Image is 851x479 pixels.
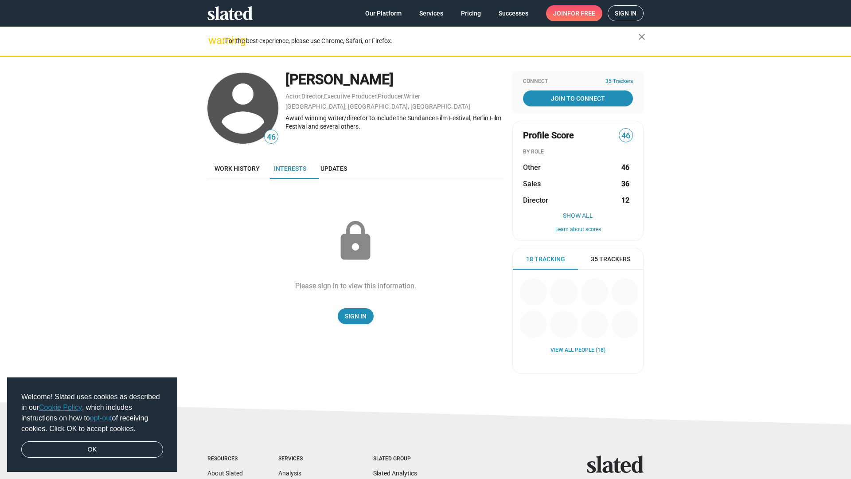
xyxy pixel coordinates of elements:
a: Our Platform [358,5,409,21]
span: , [377,94,378,99]
div: Resources [207,455,243,463]
button: Learn about scores [523,226,633,233]
a: Join To Connect [523,90,633,106]
a: Actor [285,93,301,100]
a: dismiss cookie message [21,441,163,458]
div: For the best experience, please use Chrome, Safari, or Firefox. [225,35,638,47]
span: Work history [215,165,260,172]
a: Interests [267,158,313,179]
div: [PERSON_NAME] [285,70,504,89]
span: , [301,94,301,99]
a: Slated Analytics [373,470,417,477]
span: Other [523,163,541,172]
mat-icon: warning [208,35,219,46]
span: 35 Trackers [605,78,633,85]
span: , [403,94,404,99]
a: Sign In [338,308,374,324]
div: Connect [523,78,633,85]
a: Joinfor free [546,5,602,21]
span: Welcome! Slated uses cookies as described in our , which includes instructions on how to of recei... [21,392,163,434]
a: Pricing [454,5,488,21]
a: Sign in [608,5,644,21]
span: Join To Connect [525,90,631,106]
span: 46 [619,130,632,142]
span: Director [523,196,548,205]
div: cookieconsent [7,377,177,472]
span: Join [553,5,595,21]
div: BY ROLE [523,149,633,156]
span: 46 [265,131,278,143]
div: Services [278,455,338,463]
div: Slated Group [373,455,433,463]
button: Show All [523,212,633,219]
div: Award winning writer/director to include the Sundance Film Festival, Berlin Film Festival and sev... [285,114,504,130]
strong: 36 [621,179,629,188]
a: Writer [404,93,420,100]
span: Updates [320,165,347,172]
a: View all People (18) [550,347,605,354]
a: Services [412,5,450,21]
a: Executive Producer [324,93,377,100]
span: Pricing [461,5,481,21]
a: Cookie Policy [39,404,82,411]
span: Our Platform [365,5,402,21]
mat-icon: close [636,31,647,42]
span: Profile Score [523,130,574,141]
span: 18 Tracking [526,255,565,263]
span: , [323,94,324,99]
a: Updates [313,158,354,179]
a: opt-out [90,414,112,422]
mat-icon: lock [333,219,378,263]
span: Sales [523,179,541,188]
span: Sign in [615,6,636,21]
span: Services [419,5,443,21]
strong: 12 [621,196,629,205]
a: Director [301,93,323,100]
span: Sign In [345,308,367,324]
strong: 46 [621,163,629,172]
span: for free [567,5,595,21]
a: Analysis [278,470,301,477]
a: About Slated [207,470,243,477]
span: Interests [274,165,306,172]
a: Producer [378,93,403,100]
div: Please sign in to view this information. [295,281,416,291]
a: Successes [492,5,535,21]
a: [GEOGRAPHIC_DATA], [GEOGRAPHIC_DATA], [GEOGRAPHIC_DATA] [285,103,470,110]
a: Work history [207,158,267,179]
span: 35 Trackers [591,255,630,263]
span: Successes [499,5,528,21]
